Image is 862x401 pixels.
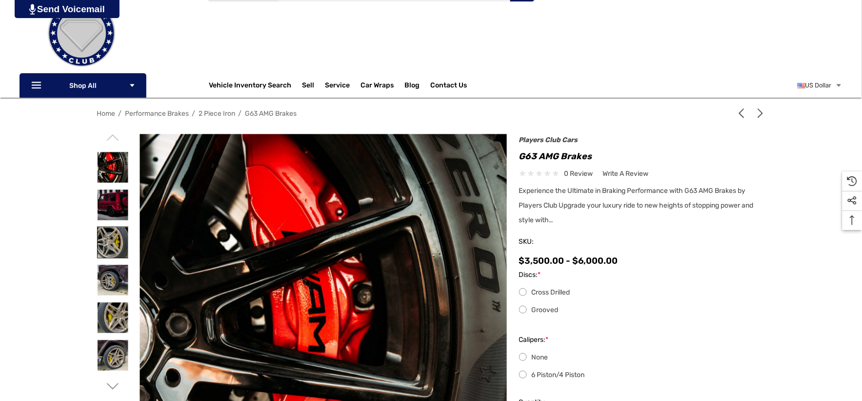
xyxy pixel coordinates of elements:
[519,255,618,266] span: $3,500.00 - $6,000.00
[302,76,325,95] a: Sell
[106,131,119,144] svg: Go to slide 6 of 6
[97,105,765,122] nav: Breadcrumb
[842,215,862,225] svg: Top
[519,334,765,346] label: Calipers:
[361,76,405,95] a: Car Wraps
[519,352,765,363] label: None
[98,340,128,371] img: G63 Brakes
[98,152,128,183] img: G63 AMG Brakes
[431,81,467,92] a: Contact Us
[98,302,128,333] img: G63 Brakes
[125,109,189,118] a: Performance Brakes
[405,81,420,92] a: Blog
[519,235,568,249] span: SKU:
[245,109,297,118] a: G63 AMG Brakes
[798,76,842,95] a: USD
[737,108,750,118] a: Previous
[325,81,350,92] a: Service
[20,73,146,98] p: Shop All
[209,81,292,92] a: Vehicle Inventory Search
[519,369,765,381] label: 6 Piston/4 Piston
[519,136,578,144] a: Players Club Cars
[98,265,128,295] img: G63 Brakes
[361,81,394,92] span: Car Wraps
[847,196,857,206] svg: Social Media
[603,168,649,180] a: Write a Review
[29,4,36,15] img: PjwhLS0gR2VuZXJhdG9yOiBHcmF2aXQuaW8gLS0+PHN2ZyB4bWxucz0iaHR0cDovL3d3dy53My5vcmcvMjAwMC9zdmciIHhtb...
[847,176,857,186] svg: Recently Viewed
[129,82,136,89] svg: Icon Arrow Down
[302,81,315,92] span: Sell
[519,148,765,164] h1: G63 AMG Brakes
[519,287,765,298] label: Cross Drilled
[519,304,765,316] label: Grooved
[603,169,649,178] span: Write a Review
[752,108,765,118] a: Next
[199,109,236,118] a: 2 Piece Iron
[30,80,45,91] svg: Icon Line
[98,227,128,258] img: G63 Brakes
[98,190,128,220] img: G63 AMG Brakes
[519,187,754,224] span: Experience the Ultimate in Braking Performance with G63 AMG Brakes by Players Club Upgrade your l...
[97,109,116,118] a: Home
[106,380,119,393] svg: Go to slide 2 of 6
[564,168,593,180] span: 0 review
[519,269,765,281] label: Discs:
